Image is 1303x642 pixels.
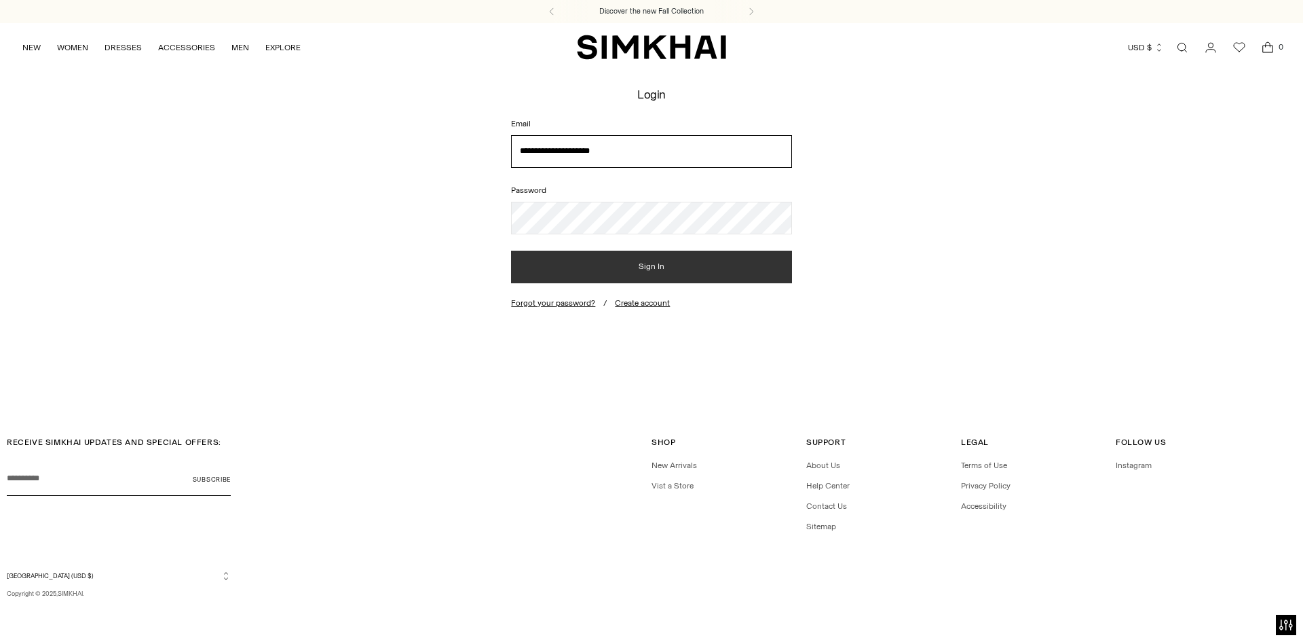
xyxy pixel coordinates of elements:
[1169,34,1196,61] a: Open search modal
[806,461,840,470] a: About Us
[806,438,846,447] span: Support
[158,33,215,63] a: ACCESSORIES
[637,88,666,101] h1: Login
[511,118,791,130] label: Email
[961,461,1007,470] a: Terms of Use
[615,298,670,308] a: Create account
[57,33,88,63] a: WOMEN
[7,589,231,599] p: Copyright © 2025, .
[961,438,989,447] span: Legal
[651,481,694,491] a: Vist a Store
[7,438,221,447] span: RECEIVE SIMKHAI UPDATES AND SPECIAL OFFERS:
[1197,34,1224,61] a: Go to the account page
[599,6,704,17] a: Discover the new Fall Collection
[1254,34,1281,61] a: Open cart modal
[651,461,697,470] a: New Arrivals
[1128,33,1164,63] button: USD $
[511,251,791,283] button: Sign In
[651,438,675,447] span: Shop
[961,481,1011,491] a: Privacy Policy
[193,462,231,496] button: Subscribe
[1116,438,1166,447] span: Follow Us
[1116,461,1152,470] a: Instagram
[231,33,249,63] a: MEN
[265,33,301,63] a: EXPLORE
[511,184,791,196] label: Password
[11,590,136,631] iframe: Sign Up via Text for Offers
[1274,41,1287,53] span: 0
[806,522,836,531] a: Sitemap
[806,481,850,491] a: Help Center
[1226,34,1253,61] a: Wishlist
[577,34,726,60] a: SIMKHAI
[7,571,231,581] button: [GEOGRAPHIC_DATA] (USD $)
[806,501,847,511] a: Contact Us
[511,298,595,308] button: Forgot your password?
[105,33,142,63] a: DRESSES
[22,33,41,63] a: NEW
[961,501,1006,511] a: Accessibility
